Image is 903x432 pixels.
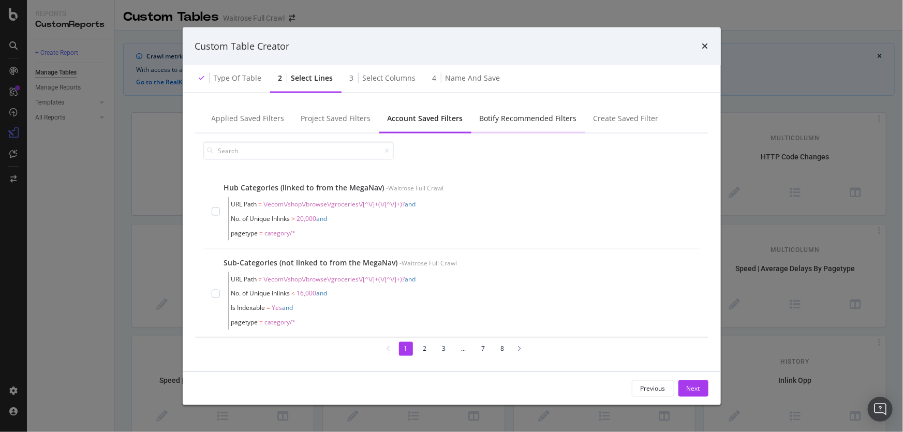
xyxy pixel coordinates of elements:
div: Sub-Categories (not linked to from the MegaNav) [224,258,398,268]
span: Is Indexable [231,304,265,312]
div: Hub Categories (linked to from the MegaNav) [224,183,384,193]
div: Create Saved Filter [594,113,659,124]
span: URL Path [231,200,257,208]
div: Account Saved Filters [388,113,463,124]
div: Select columns [363,73,416,83]
span: = [259,200,262,208]
li: 8 [496,341,510,355]
li: 2 [418,341,432,355]
span: No. of Unique Inlinks [231,289,290,298]
div: - Waitrose Full Crawl [387,183,444,192]
span: Yes [272,304,283,312]
div: 4 [433,73,437,83]
span: URL Path [231,275,257,284]
span: ≠ [259,275,262,284]
span: \/ecom\/shop\/browse\/groceries\/[^\/]+(\/[^\/]+)? [264,200,405,208]
li: ... [456,341,471,355]
span: pagetype [231,229,258,237]
span: = [267,304,271,312]
span: and [317,214,328,223]
div: Custom Table Creator [195,39,290,53]
li: 1 [399,341,413,355]
span: No. of Unique Inlinks [231,214,290,223]
div: Applied Saved Filters [212,113,285,124]
span: pagetype [231,318,258,327]
span: and [405,275,416,284]
span: and [283,304,293,312]
div: times [702,39,708,53]
div: Next [687,384,700,393]
div: Botify Recommended Filters [480,113,577,124]
span: and [405,200,416,208]
div: Type of table [214,73,262,83]
span: category/* [265,318,296,327]
span: 20,000 [297,214,317,223]
div: Open Intercom Messenger [868,397,893,422]
div: - Waitrose Full Crawl [400,258,457,267]
span: = [260,318,263,327]
div: 3 [350,73,354,83]
span: < [292,289,295,298]
button: Previous [632,380,674,397]
div: Name and save [446,73,500,83]
div: Previous [641,384,665,393]
span: \/ecom\/shop\/browse\/groceries\/[^\/]+(\/[^\/]+)? [263,275,405,284]
input: Search [203,142,394,160]
span: = [260,229,263,237]
li: 7 [477,341,491,355]
span: > [292,214,295,223]
div: 2 [278,73,283,83]
div: Select lines [291,73,333,83]
div: modal [183,27,721,405]
li: 3 [437,341,451,355]
span: and [317,289,328,298]
span: category/* [265,229,296,237]
span: 16,000 [297,289,317,298]
div: Project Saved Filters [301,113,371,124]
button: Next [678,380,708,397]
